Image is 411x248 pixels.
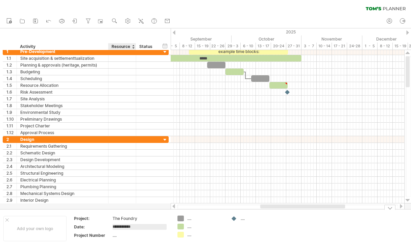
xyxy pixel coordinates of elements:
[378,43,393,50] div: 8 - 12
[20,136,105,143] div: Design
[225,43,241,50] div: 29 - 3
[165,43,180,50] div: 1 - 5
[6,102,17,109] div: 1.8
[384,205,395,210] div: hide legend
[317,43,332,50] div: 10 - 14
[6,170,17,176] div: 2.5
[241,43,256,50] div: 6 - 10
[20,123,105,129] div: Project Charter
[20,156,105,163] div: Design Development
[6,82,17,89] div: 1.5
[20,75,105,82] div: Scheduling
[20,89,105,95] div: Risk Assessment
[271,43,286,50] div: 20-24
[6,116,17,122] div: 1.10
[20,69,105,75] div: Budgeting
[187,224,224,229] div: ....
[6,197,17,203] div: 2.9
[20,109,105,116] div: Environmental Study
[20,96,105,102] div: Site Analysis
[6,69,17,75] div: 1.3
[6,143,17,149] div: 2.1
[20,116,105,122] div: Preliminary Drawings
[286,43,301,50] div: 27 - 31
[20,48,105,55] div: Pre-Development
[6,96,17,102] div: 1.7
[301,35,362,43] div: November 2025
[6,89,17,95] div: 1.6
[74,232,111,238] div: Project Number
[139,43,154,50] div: Status
[6,48,17,55] div: 1
[347,43,362,50] div: 24-28
[6,163,17,170] div: 2.4
[6,109,17,116] div: 1.9
[20,163,105,170] div: Architectural Modeling
[6,150,17,156] div: 2.2
[20,190,105,197] div: Mechanical Systems Design
[20,143,105,149] div: Requirements Gathering
[195,43,210,50] div: 15 - 19
[20,82,105,89] div: Resource Allocation
[6,75,17,82] div: 1.4
[20,197,105,203] div: Interior Design
[3,216,67,241] div: Add your own logo
[20,102,105,109] div: Stakeholder Meetings
[20,129,105,136] div: Approval Process
[362,43,378,50] div: 1 - 5
[20,177,105,183] div: Electrical Planning
[256,43,271,50] div: 13 - 17
[113,232,169,238] div: ....
[332,43,347,50] div: 17 - 21
[6,62,17,68] div: 1.2
[241,216,277,221] div: ....
[187,232,224,238] div: ....
[6,129,17,136] div: 1.12
[20,170,105,176] div: Structural Engineering
[74,224,111,230] div: Date:
[20,55,105,61] div: Site acquisition & settlementtualization
[165,35,232,43] div: September 2025
[112,43,132,50] div: Resource
[20,150,105,156] div: Schematic Design
[180,43,195,50] div: 8 - 12
[210,43,225,50] div: 22 - 26
[74,216,111,221] div: Project:
[20,62,105,68] div: Planning & approvals (heritage, permits)
[20,43,104,50] div: Activity
[189,48,288,55] div: example time blocks:
[393,43,408,50] div: 15 - 19
[20,183,105,190] div: Plumbing Planning
[6,183,17,190] div: 2.7
[301,43,317,50] div: 3 - 7
[6,136,17,143] div: 2
[6,55,17,61] div: 1.1
[187,216,224,221] div: ....
[6,156,17,163] div: 2.3
[6,190,17,197] div: 2.8
[232,35,301,43] div: October 2025
[113,216,169,221] div: The Foundry
[6,123,17,129] div: 1.11
[6,177,17,183] div: 2.6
